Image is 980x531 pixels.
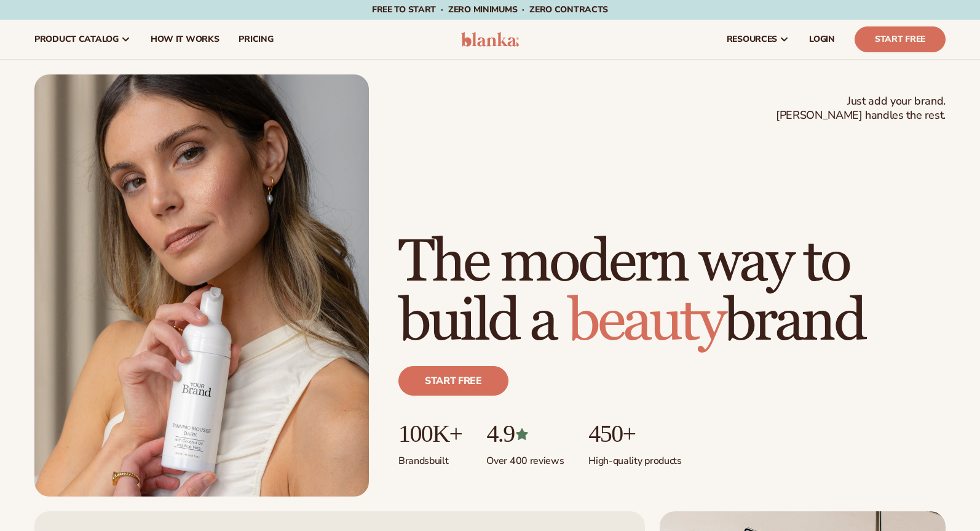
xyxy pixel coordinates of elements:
[34,34,119,44] span: product catalog
[727,34,777,44] span: resources
[809,34,835,44] span: LOGIN
[776,94,946,123] span: Just add your brand. [PERSON_NAME] handles the rest.
[398,233,946,351] h1: The modern way to build a brand
[461,32,520,47] img: logo
[486,420,564,447] p: 4.9
[717,20,799,59] a: resources
[398,447,462,468] p: Brands built
[567,285,724,357] span: beauty
[25,20,141,59] a: product catalog
[34,74,369,497] img: Female holding tanning mousse.
[855,26,946,52] a: Start Free
[588,420,681,447] p: 450+
[151,34,219,44] span: How It Works
[141,20,229,59] a: How It Works
[398,366,508,396] a: Start free
[398,420,462,447] p: 100K+
[372,4,608,15] span: Free to start · ZERO minimums · ZERO contracts
[486,447,564,468] p: Over 400 reviews
[229,20,283,59] a: pricing
[239,34,273,44] span: pricing
[799,20,845,59] a: LOGIN
[588,447,681,468] p: High-quality products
